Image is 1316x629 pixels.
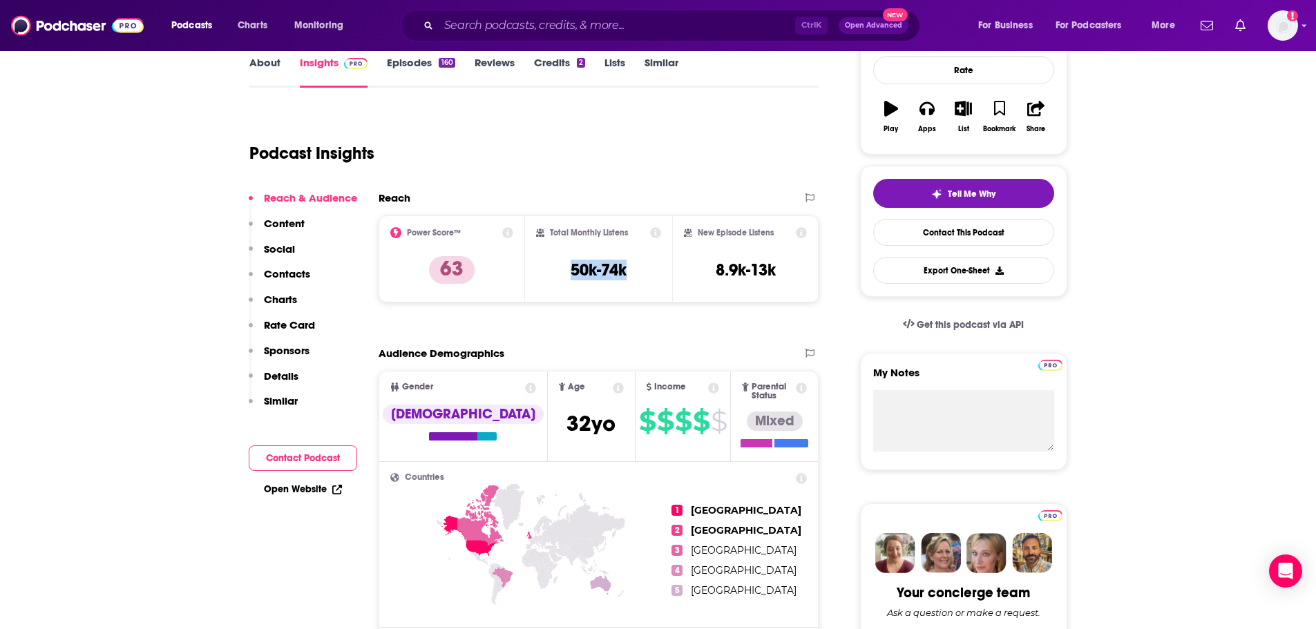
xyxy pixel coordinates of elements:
div: Search podcasts, credits, & more... [414,10,933,41]
span: Age [568,383,585,391]
a: Show notifications dropdown [1230,14,1251,37]
div: List [958,125,969,133]
div: Mixed [747,412,803,431]
button: Contact Podcast [249,445,357,471]
span: More [1152,16,1175,35]
span: Get this podcast via API [917,319,1024,331]
h3: 8.9k-13k [716,260,776,280]
span: [GEOGRAPHIC_DATA] [691,504,801,516]
img: Barbara Profile [921,533,961,573]
button: Play [873,92,909,142]
span: 32 yo [566,410,616,437]
a: InsightsPodchaser Pro [300,56,368,88]
span: Income [654,383,686,391]
span: 3 [671,545,683,556]
span: Open Advanced [845,22,902,29]
button: Contacts [249,267,310,293]
button: Details [249,369,298,395]
div: 160 [439,58,455,68]
button: tell me why sparkleTell Me Why [873,179,1054,208]
span: Podcasts [171,16,212,35]
p: Content [264,217,305,230]
span: Monitoring [294,16,343,35]
p: Charts [264,293,297,306]
p: Similar [264,394,298,407]
h2: Audience Demographics [379,347,504,360]
span: Parental Status [752,383,794,400]
span: Gender [402,383,433,391]
a: Open Website [264,483,342,495]
a: Contact This Podcast [873,219,1054,246]
span: Tell Me Why [948,188,995,200]
img: User Profile [1268,10,1298,41]
a: Show notifications dropdown [1195,14,1219,37]
button: open menu [1047,14,1142,37]
a: Get this podcast via API [892,308,1036,342]
a: Episodes160 [387,56,455,88]
span: 1 [671,505,683,516]
img: Podchaser Pro [1038,360,1062,371]
h1: Podcast Insights [249,143,374,164]
span: $ [693,410,709,432]
h3: 50k-74k [571,260,627,280]
div: Your concierge team [897,584,1030,601]
p: Rate Card [264,318,315,331]
button: Bookmark [982,92,1018,142]
div: Play [884,125,898,133]
div: Bookmark [983,125,1015,133]
button: Show profile menu [1268,10,1298,41]
p: Details [264,369,298,383]
div: [DEMOGRAPHIC_DATA] [383,405,544,424]
svg: Add a profile image [1287,10,1298,21]
a: Reviews [475,56,515,88]
span: [GEOGRAPHIC_DATA] [691,544,797,557]
span: For Business [978,16,1033,35]
a: Lists [604,56,625,88]
span: 5 [671,585,683,596]
button: Reach & Audience [249,191,357,217]
button: Share [1018,92,1053,142]
p: Sponsors [264,344,309,357]
span: [GEOGRAPHIC_DATA] [691,584,797,597]
span: Logged in as dmessina [1268,10,1298,41]
div: Open Intercom Messenger [1269,554,1302,588]
button: Content [249,217,305,242]
input: Search podcasts, credits, & more... [439,14,795,37]
button: Sponsors [249,344,309,369]
img: Sydney Profile [875,533,915,573]
button: Social [249,242,295,268]
button: Charts [249,293,297,318]
button: Similar [249,394,298,420]
a: Credits2 [534,56,585,88]
h2: Reach [379,191,410,204]
span: $ [639,410,656,432]
h2: Total Monthly Listens [550,228,628,238]
p: 63 [429,256,475,284]
div: 2 [577,58,585,68]
span: [GEOGRAPHIC_DATA] [691,524,801,536]
div: Ask a question or make a request. [887,607,1040,618]
img: Jules Profile [966,533,1007,573]
img: Podchaser Pro [1038,510,1062,521]
p: Contacts [264,267,310,280]
span: $ [675,410,692,432]
button: Rate Card [249,318,315,344]
span: New [883,8,908,21]
h2: Power Score™ [407,228,461,238]
div: Share [1027,125,1045,133]
a: Charts [229,14,276,37]
button: Export One-Sheet [873,257,1054,284]
span: 2 [671,525,683,536]
img: Podchaser - Follow, Share and Rate Podcasts [11,12,144,39]
a: About [249,56,280,88]
span: Charts [238,16,267,35]
span: For Podcasters [1056,16,1122,35]
img: Podchaser Pro [344,58,368,69]
button: open menu [969,14,1050,37]
button: open menu [285,14,361,37]
button: open menu [1142,14,1192,37]
button: Apps [909,92,945,142]
button: List [945,92,981,142]
span: 4 [671,565,683,576]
